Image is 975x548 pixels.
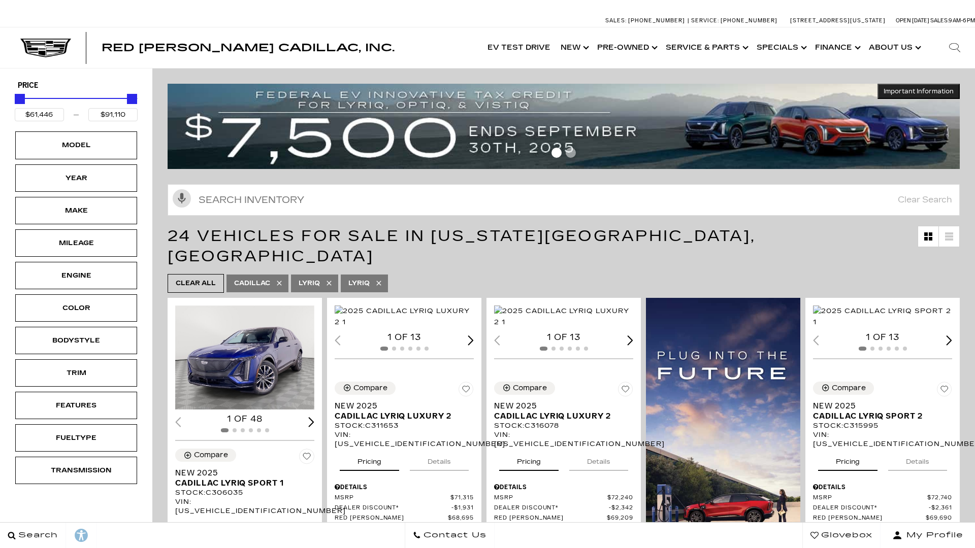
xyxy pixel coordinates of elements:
[627,335,633,345] div: Next slide
[930,17,949,24] span: Sales:
[459,382,474,401] button: Save Vehicle
[51,173,102,184] div: Year
[813,421,952,430] div: Stock : C315995
[51,205,102,216] div: Make
[902,528,963,542] span: My Profile
[335,305,474,328] div: 1 / 2
[175,488,314,497] div: Stock : C306035
[482,27,556,68] a: EV Test Drive
[556,27,592,68] a: New
[813,401,952,421] a: New 2025Cadillac LYRIQ Sport 2
[176,277,216,290] span: Clear All
[421,528,486,542] span: Contact Us
[16,528,58,542] span: Search
[335,515,448,522] span: Red [PERSON_NAME]
[335,305,474,328] img: 2025 Cadillac LYRIQ Luxury 2 1
[949,17,975,24] span: 9 AM-6 PM
[15,108,64,121] input: Minimum
[513,384,547,393] div: Compare
[15,197,137,224] div: MakeMake
[494,305,633,328] img: 2025 Cadillac LYRIQ Luxury 2 1
[819,528,872,542] span: Glovebox
[168,84,960,168] img: vrp-tax-ending-august-version
[20,39,71,58] img: Cadillac Dark Logo with Cadillac White Text
[335,483,474,492] div: Pricing Details - New 2025 Cadillac LYRIQ Luxury 2
[605,17,627,24] span: Sales:
[494,401,626,411] span: New 2025
[448,515,474,522] span: $68,695
[494,401,633,421] a: New 2025Cadillac LYRIQ Luxury 2
[127,94,137,104] div: Maximum Price
[353,384,387,393] div: Compare
[335,382,396,395] button: Compare Vehicle
[51,237,102,249] div: Mileage
[15,90,138,121] div: Price
[15,392,137,419] div: FeaturesFeatures
[813,494,952,502] a: MSRP $72,740
[494,504,633,512] a: Dealer Discount* $2,342
[832,384,866,393] div: Compare
[51,302,102,314] div: Color
[592,27,661,68] a: Pre-Owned
[881,523,975,548] button: Open user profile menu
[494,515,633,522] a: Red [PERSON_NAME] $69,209
[308,417,314,427] div: Next slide
[15,457,137,484] div: TransmissionTransmission
[494,421,633,430] div: Stock : C316078
[15,294,137,322] div: ColorColor
[813,401,945,411] span: New 2025
[15,327,137,354] div: BodystyleBodystyle
[937,382,952,401] button: Save Vehicle
[929,504,952,512] span: $2,361
[468,335,474,345] div: Next slide
[802,523,881,548] a: Glovebox
[566,148,576,158] span: Go to slide 2
[494,515,607,522] span: Red [PERSON_NAME]
[813,483,952,492] div: Pricing Details - New 2025 Cadillac LYRIQ Sport 2
[813,411,945,421] span: Cadillac LYRIQ Sport 2
[605,18,688,23] a: Sales: [PHONE_NUMBER]
[877,84,960,99] button: Important Information
[813,504,929,512] span: Dealer Discount*
[15,131,137,159] div: ModelModel
[752,27,810,68] a: Specials
[335,515,474,522] a: Red [PERSON_NAME] $68,695
[299,449,314,468] button: Save Vehicle
[175,449,236,462] button: Compare Vehicle
[175,414,314,425] div: 1 of 48
[175,305,314,410] div: 1 / 2
[335,494,450,502] span: MSRP
[405,523,495,548] a: Contact Us
[813,494,927,502] span: MSRP
[15,164,137,192] div: YearYear
[813,332,952,343] div: 1 of 13
[721,17,777,24] span: [PHONE_NUMBER]
[628,17,685,24] span: [PHONE_NUMBER]
[175,468,314,488] a: New 2025Cadillac LYRIQ Sport 1
[51,367,102,379] div: Trim
[691,17,719,24] span: Service:
[813,515,926,522] span: Red [PERSON_NAME]
[335,401,474,421] a: New 2025Cadillac LYRIQ Luxury 2
[234,277,270,290] span: Cadillac
[499,449,559,471] button: pricing tab
[607,515,633,522] span: $69,209
[102,42,395,54] span: Red [PERSON_NAME] Cadillac, Inc.
[51,140,102,151] div: Model
[51,400,102,411] div: Features
[494,305,633,328] div: 1 / 2
[15,94,25,104] div: Minimum Price
[15,359,137,387] div: TrimTrim
[926,515,952,522] span: $69,690
[494,494,607,502] span: MSRP
[51,432,102,443] div: Fueltype
[884,87,954,95] span: Important Information
[88,108,138,121] input: Maximum
[51,270,102,281] div: Engine
[813,382,874,395] button: Compare Vehicle
[607,494,633,502] span: $72,240
[410,449,469,471] button: details tab
[813,504,952,512] a: Dealer Discount* $2,361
